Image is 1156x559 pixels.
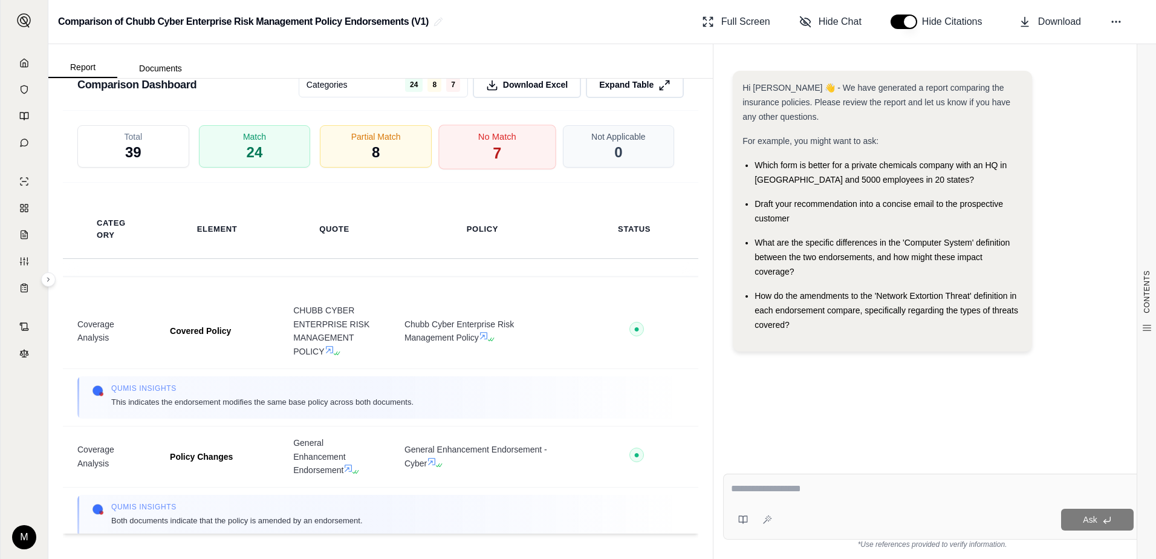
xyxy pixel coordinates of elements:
a: Policy Comparisons [8,196,41,220]
a: Custom Report [8,249,41,273]
span: Full Screen [721,15,770,29]
th: Category [82,210,141,249]
span: 7 [446,78,460,93]
span: Hi [PERSON_NAME] 👋 - We have generated a report comparing the insurance policies. Please review t... [742,83,1010,122]
a: Home [8,51,41,75]
a: Single Policy [8,169,41,194]
span: 39 [125,143,141,163]
th: Policy [452,216,513,243]
span: Draft your recommendation into a concise email to the prospective customer [755,199,1003,223]
th: Status [603,216,665,243]
img: Qumis [92,385,104,397]
span: How do the amendments to the 'Network Extortion Threat' definition in each endorsement compare, s... [755,291,1018,330]
span: General Enhancement Endorsement [293,436,375,477]
span: This indicates the endorsement modifies the same base policy across both documents. [111,396,414,408]
h3: Comparison Dashboard [77,74,196,96]
span: Hide Citations [922,15,990,29]
span: General Enhancement Endorsement - Cyber [404,443,560,471]
span: CONTENTS [1142,270,1152,313]
span: Partial Match [351,131,401,143]
span: Hide Chat [819,15,862,29]
div: M [12,525,36,549]
button: Expand sidebar [41,272,56,287]
button: ● [629,448,644,466]
span: Categories [307,79,348,91]
span: No Match [478,130,516,143]
button: Documents [117,59,204,78]
button: Categories2487 [299,73,468,98]
span: Expand Table [599,79,654,91]
button: Download [1014,10,1086,34]
span: CHUBB CYBER ENTERPRISE RISK MANAGEMENT POLICY [293,304,375,359]
span: Coverage Analysis [77,318,141,345]
a: Prompt Library [8,104,41,128]
span: 8 [372,143,380,163]
span: Download Excel [503,79,568,91]
span: Qumis INSIGHTS [111,502,363,512]
button: Hide Chat [794,10,866,34]
span: Coverage Analysis [77,443,141,471]
span: For example, you might want to ask: [742,136,878,146]
button: Expand sidebar [12,8,36,33]
a: Documents Vault [8,77,41,102]
span: ● [634,324,640,334]
span: 24 [405,78,423,93]
span: Which form is better for a private chemicals company with an HQ in [GEOGRAPHIC_DATA] and 5000 emp... [755,160,1007,185]
span: Match [243,131,266,143]
button: ● [629,322,644,341]
button: Report [48,57,117,78]
a: Claim Coverage [8,223,41,247]
a: Chat [8,131,41,155]
th: Quote [305,216,363,243]
a: Coverage Table [8,276,41,300]
span: 7 [493,143,501,163]
span: Chubb Cyber Enterprise Risk Management Policy [404,318,560,345]
span: 24 [247,143,263,163]
div: *Use references provided to verify information. [723,540,1141,549]
img: Qumis [92,503,104,515]
span: Download [1038,15,1081,29]
a: Legal Search Engine [8,341,41,365]
h2: Comparison of Chubb Cyber Enterprise Risk Management Policy Endorsements (V1) [58,11,429,33]
a: Contract Analysis [8,315,41,339]
img: Expand sidebar [17,13,31,28]
strong: Policy Changes [170,452,233,462]
span: Both documents indicate that the policy is amended by an endorsement. [111,514,363,527]
span: Not Applicable [591,131,646,143]
th: Element [183,216,252,243]
strong: Covered Policy [170,326,231,336]
span: ● [634,450,640,460]
button: Ask [1061,509,1134,531]
span: Total [125,131,143,143]
span: Qumis INSIGHTS [111,384,414,393]
button: Full Screen [697,10,775,34]
span: 0 [614,143,622,163]
button: Expand Table [586,72,684,99]
span: Ask [1083,515,1097,525]
span: 8 [427,78,441,93]
button: Download Excel [473,72,581,99]
span: What are the specific differences in the 'Computer System' definition between the two endorsement... [755,238,1010,276]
